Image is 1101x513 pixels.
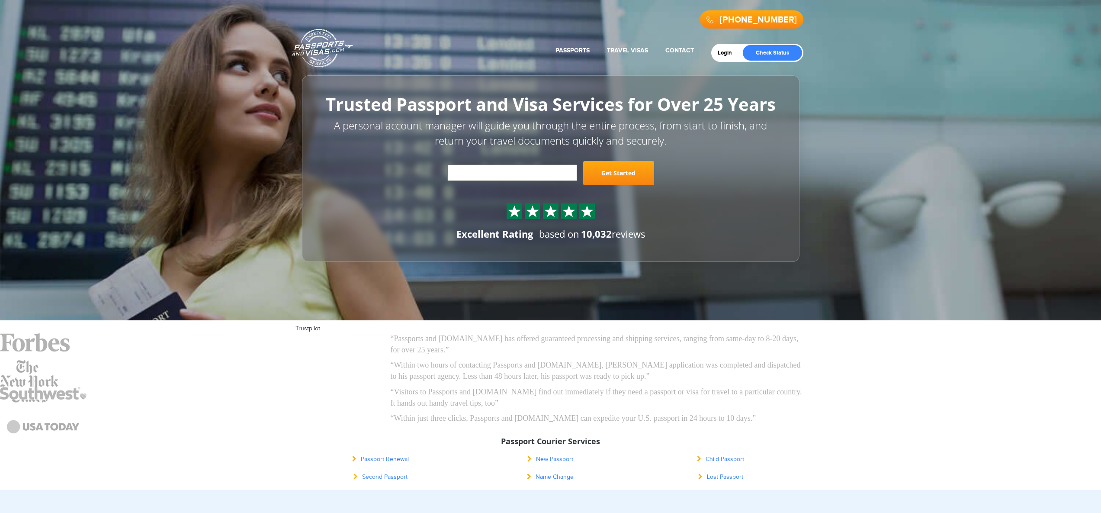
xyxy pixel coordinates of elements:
h1: Trusted Passport and Visa Services for Over 25 Years [321,95,780,114]
p: “Visitors to Passports and [DOMAIN_NAME] find out immediately if they need a passport or visa for... [391,387,806,409]
strong: 10,032 [581,227,612,240]
a: Second Passport [353,474,408,481]
div: Excellent Rating [456,227,533,241]
p: “Within two hours of contacting Passports and [DOMAIN_NAME], [PERSON_NAME] application was comple... [391,360,806,382]
a: Passport Renewal [352,456,409,463]
p: A personal account manager will guide you through the entire process, from start to finish, and r... [321,118,780,148]
span: reviews [581,227,645,240]
a: Travel Visas [607,47,648,54]
a: Trustpilot [295,325,320,332]
img: Sprite St [562,205,575,218]
img: Sprite St [526,205,539,218]
span: based on [539,227,579,240]
img: Sprite St [544,205,557,218]
a: [PHONE_NUMBER] [720,15,797,25]
p: “Within just three clicks, Passports and [DOMAIN_NAME] can expedite your U.S. passport in 24 hour... [391,413,806,424]
h3: Passport Courier Services [302,437,799,446]
a: Get Started [583,161,654,185]
p: “Passports and [DOMAIN_NAME] has offered guaranteed processing and shipping services, ranging fro... [391,333,806,355]
a: Name Change [527,474,574,481]
a: Login [718,49,738,56]
a: Lost Passport [698,474,743,481]
a: Contact [665,47,694,54]
a: Child Passport [697,456,744,463]
img: Sprite St [581,205,594,218]
a: Check Status [743,45,802,61]
a: New Passport [527,456,573,463]
a: Passports & [DOMAIN_NAME] [292,29,353,68]
a: Passports [555,47,590,54]
img: Sprite St [508,205,521,218]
